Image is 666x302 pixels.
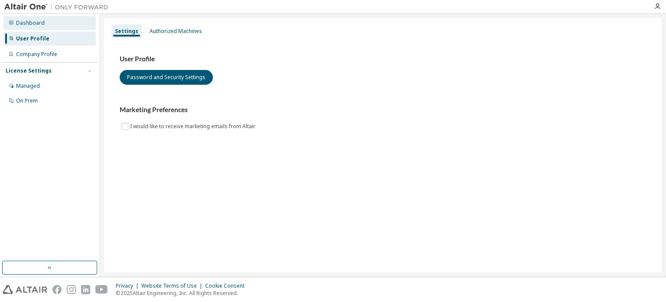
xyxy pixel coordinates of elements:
[6,67,52,74] div: License Settings
[4,3,113,11] img: Altair One
[95,285,108,294] img: youtube.svg
[67,285,76,294] img: instagram.svg
[16,35,49,42] div: User Profile
[52,285,62,294] img: facebook.svg
[116,282,141,289] div: Privacy
[120,55,646,63] h3: User Profile
[3,285,47,294] img: altair_logo.svg
[115,28,138,35] div: Settings
[150,28,202,35] div: Authorized Machines
[141,282,205,289] div: Website Terms of Use
[120,70,213,85] button: Password and Security Settings
[205,282,250,289] div: Cookie Consent
[130,121,257,132] label: I would like to receive marketing emails from Altair
[116,289,250,297] p: © 2025 Altair Engineering, Inc. All Rights Reserved.
[120,106,646,114] h3: Marketing Preferences
[16,20,45,27] div: Dashboard
[81,285,90,294] img: linkedin.svg
[16,97,38,104] div: On Prem
[16,51,57,58] div: Company Profile
[16,83,40,90] div: Managed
